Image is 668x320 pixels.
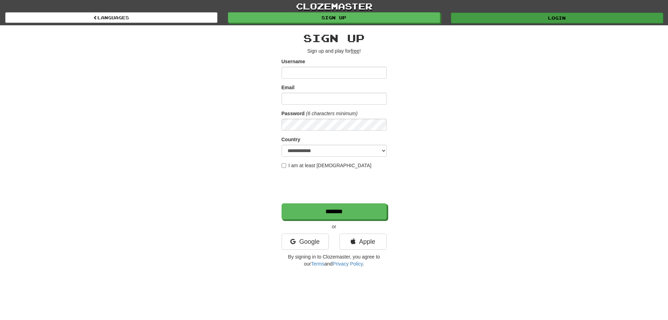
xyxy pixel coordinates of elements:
[282,58,305,65] label: Username
[282,47,387,54] p: Sign up and play for !
[332,261,363,267] a: Privacy Policy
[282,32,387,44] h2: Sign up
[228,12,440,23] a: Sign up
[282,223,387,230] p: or
[282,84,295,91] label: Email
[306,111,358,116] em: (6 characters minimum)
[282,234,329,250] a: Google
[282,136,301,143] label: Country
[282,163,286,168] input: I am at least [DEMOGRAPHIC_DATA]
[451,13,663,23] a: Login
[282,110,305,117] label: Password
[339,234,387,250] a: Apple
[311,261,324,267] a: Terms
[282,253,387,267] p: By signing in to Clozemaster, you agree to our and .
[282,172,388,200] iframe: reCAPTCHA
[5,12,217,23] a: Languages
[282,162,372,169] label: I am at least [DEMOGRAPHIC_DATA]
[351,48,359,54] u: free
